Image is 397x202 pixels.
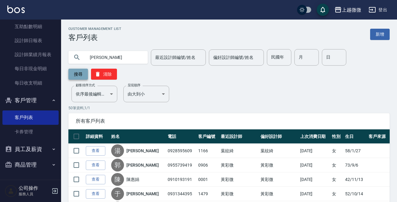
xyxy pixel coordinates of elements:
[330,158,343,172] td: 女
[128,83,140,88] label: 呈現順序
[330,187,343,201] td: 女
[2,92,59,108] button: 客戶管理
[111,187,124,200] div: 于
[68,105,390,111] p: 50 筆資料, 1 / 1
[86,49,143,66] input: 搜尋關鍵字
[330,129,343,144] th: 性別
[111,159,124,171] div: 郭
[2,48,59,62] a: 設計師業績月報表
[71,86,117,102] div: 依序最後編輯時間
[19,185,50,191] h5: 公司操作
[126,162,159,168] a: [PERSON_NAME]
[197,172,219,187] td: 0001
[91,69,117,80] button: 清除
[330,172,343,187] td: 女
[86,146,105,156] a: 查看
[86,161,105,170] a: 查看
[166,187,197,201] td: 0931344395
[259,144,299,158] td: 葉紋綺
[126,191,159,197] a: [PERSON_NAME]
[299,187,331,201] td: [DATE]
[197,187,219,201] td: 1479
[299,172,331,187] td: [DATE]
[68,69,88,80] button: 搜尋
[197,129,219,144] th: 客戶編號
[68,27,121,31] h2: Customer Management List
[299,144,331,158] td: [DATE]
[299,129,331,144] th: 上次消費日期
[219,144,259,158] td: 葉紋綺
[259,172,299,187] td: 黃彩微
[76,83,95,88] label: 顧客排序方式
[166,172,197,187] td: 0910193191
[19,191,50,197] p: 服務人員
[2,20,59,34] a: 互助點數明細
[317,4,329,16] button: save
[219,172,259,187] td: 黃彩微
[330,144,343,158] td: 女
[197,144,219,158] td: 1166
[366,4,390,16] button: 登出
[84,129,110,144] th: 詳細資料
[126,148,159,154] a: [PERSON_NAME]
[219,187,259,201] td: 黃彩微
[219,158,259,172] td: 黃彩微
[2,125,59,139] a: 卡券管理
[259,158,299,172] td: 黃彩微
[123,86,169,102] div: 由大到小
[5,185,17,197] img: Person
[68,33,121,42] h3: 客戶列表
[126,176,139,182] a: 陳惠娟
[344,144,367,158] td: 58/1/27
[7,5,25,13] img: Logo
[259,187,299,201] td: 黃彩微
[2,76,59,90] a: 每日收支明細
[344,172,367,187] td: 42/11/13
[367,129,390,144] th: 客戶來源
[259,129,299,144] th: 偏好設計師
[219,129,259,144] th: 最近設計師
[197,158,219,172] td: 0906
[344,187,367,201] td: 52/10/14
[2,34,59,48] a: 設計師日報表
[110,129,166,144] th: 姓名
[2,141,59,157] button: 員工及薪資
[370,29,390,40] a: 新增
[166,144,197,158] td: 0928595609
[86,175,105,184] a: 查看
[166,158,197,172] td: 0955739419
[111,173,124,186] div: 陳
[344,129,367,144] th: 生日
[86,189,105,199] a: 查看
[111,144,124,157] div: 湯
[344,158,367,172] td: 73/9/6
[342,6,361,14] div: 上越微微
[2,62,59,76] a: 每日非現金明細
[2,157,59,173] button: 商品管理
[166,129,197,144] th: 電話
[299,158,331,172] td: [DATE]
[2,110,59,124] a: 客戶列表
[76,118,382,124] span: 所有客戶列表
[332,4,364,16] button: 上越微微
